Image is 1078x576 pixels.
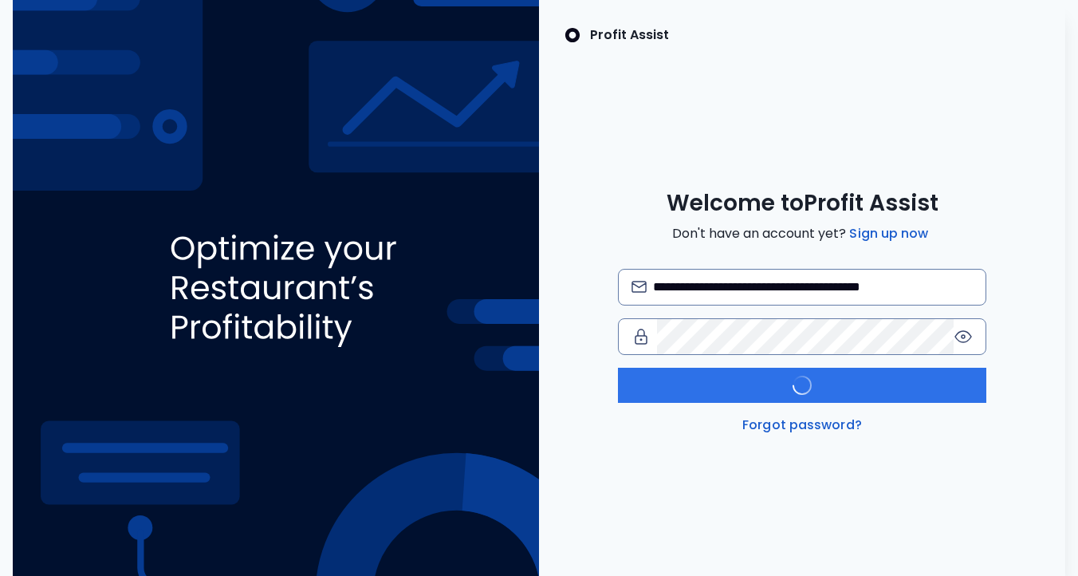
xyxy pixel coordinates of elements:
[631,281,647,293] img: email
[667,189,938,218] span: Welcome to Profit Assist
[739,416,865,435] a: Forgot password?
[565,26,580,45] img: SpotOn Logo
[846,224,931,243] a: Sign up now
[672,224,931,243] span: Don't have an account yet?
[590,26,669,45] p: Profit Assist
